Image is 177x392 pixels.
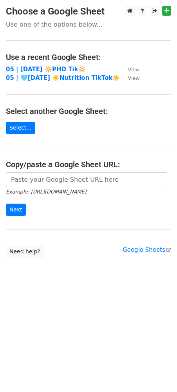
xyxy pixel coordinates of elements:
p: Use one of the options below... [6,20,171,29]
a: View [120,74,139,81]
h4: Use a recent Google Sheet: [6,52,171,62]
h4: Select another Google Sheet: [6,107,171,116]
a: Select... [6,122,35,134]
h3: Choose a Google Sheet [6,6,171,17]
small: Example: [URL][DOMAIN_NAME] [6,189,86,195]
small: View [128,67,139,72]
h4: Copy/paste a Google Sheet URL: [6,160,171,169]
input: Next [6,204,26,216]
a: 05 | [DATE] 🔆PHD Tik🔆 [6,66,86,73]
a: 05 | 🩵[DATE] ☀️Nutrition TikTok☀️ [6,74,120,81]
a: Need help? [6,246,44,258]
small: View [128,75,139,81]
input: Paste your Google Sheet URL here [6,172,167,187]
a: View [120,66,139,73]
a: Google Sheets [123,246,171,253]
